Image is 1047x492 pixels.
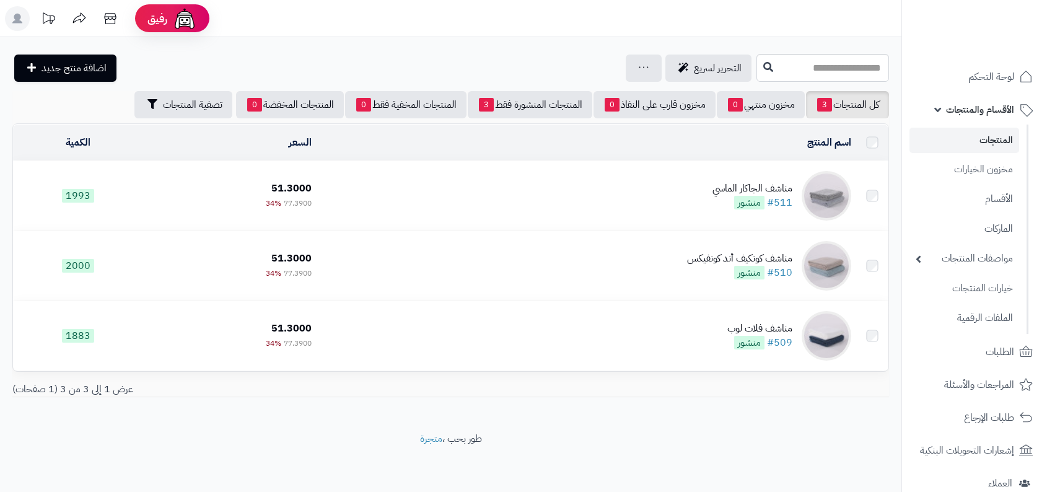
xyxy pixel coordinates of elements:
span: التحرير لسريع [694,61,742,76]
span: طلبات الإرجاع [964,409,1014,426]
span: 77.3900 [284,338,312,349]
a: الطلبات [909,337,1040,367]
span: 1993 [62,189,94,203]
img: مناشف فلات لوب [802,311,851,361]
div: مناشف فلات لوب [727,322,792,336]
span: 34% [266,198,281,209]
span: 3 [817,98,832,112]
span: الطلبات [986,343,1014,361]
a: #510 [767,265,792,280]
span: 0 [728,98,743,112]
a: مخزون قارب على النفاذ0 [594,91,716,118]
a: المراجعات والأسئلة [909,370,1040,400]
a: السعر [289,135,312,150]
a: الماركات [909,216,1019,242]
span: 0 [356,98,371,112]
span: 77.3900 [284,268,312,279]
span: 0 [605,98,620,112]
span: منشور [734,266,764,279]
span: 0 [247,98,262,112]
span: 77.3900 [284,198,312,209]
a: الملفات الرقمية [909,305,1019,332]
a: متجرة [420,431,442,446]
a: المنتجات [909,128,1019,153]
img: ai-face.png [172,6,197,31]
span: 2000 [62,259,94,273]
span: تصفية المنتجات [163,97,222,112]
span: 51.3000 [271,181,312,196]
a: مخزون منتهي0 [717,91,805,118]
img: مناشف كونكيف أند كونفيكس [802,241,851,291]
a: الكمية [66,135,90,150]
a: طلبات الإرجاع [909,403,1040,433]
span: العملاء [988,475,1012,492]
div: مناشف الجاكار الماسي [712,182,792,196]
a: #511 [767,195,792,210]
button: تصفية المنتجات [134,91,232,118]
a: المنتجات المنشورة فقط3 [468,91,592,118]
span: 51.3000 [271,321,312,336]
span: منشور [734,336,764,349]
div: عرض 1 إلى 3 من 3 (1 صفحات) [3,382,451,397]
a: إشعارات التحويلات البنكية [909,436,1040,465]
span: اضافة منتج جديد [42,61,107,76]
a: التحرير لسريع [665,55,751,82]
a: #509 [767,335,792,350]
span: منشور [734,196,764,209]
span: 34% [266,268,281,279]
a: خيارات المنتجات [909,275,1019,302]
a: تحديثات المنصة [33,6,64,34]
div: مناشف كونكيف أند كونفيكس [687,252,792,266]
span: 34% [266,338,281,349]
span: إشعارات التحويلات البنكية [920,442,1014,459]
a: مخزون الخيارات [909,156,1019,183]
span: لوحة التحكم [968,68,1014,86]
a: المنتجات المخفية فقط0 [345,91,467,118]
a: مواصفات المنتجات [909,245,1019,272]
a: الأقسام [909,186,1019,213]
span: 1883 [62,329,94,343]
span: رفيق [147,11,167,26]
span: 51.3000 [271,251,312,266]
img: مناشف الجاكار الماسي [802,171,851,221]
a: كل المنتجات3 [806,91,889,118]
span: الأقسام والمنتجات [946,101,1014,118]
span: 3 [479,98,494,112]
a: لوحة التحكم [909,62,1040,92]
a: المنتجات المخفضة0 [236,91,344,118]
a: اسم المنتج [807,135,851,150]
a: اضافة منتج جديد [14,55,116,82]
span: المراجعات والأسئلة [944,376,1014,393]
